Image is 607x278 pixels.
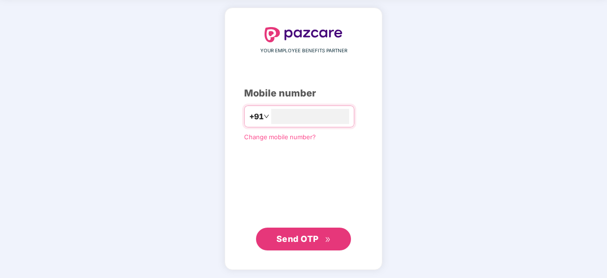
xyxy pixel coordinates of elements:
[276,234,319,244] span: Send OTP
[256,228,351,250] button: Send OTPdouble-right
[244,86,363,101] div: Mobile number
[260,47,347,55] span: YOUR EMPLOYEE BENEFITS PARTNER
[265,27,342,42] img: logo
[244,133,316,141] a: Change mobile number?
[264,114,269,119] span: down
[325,237,331,243] span: double-right
[249,111,264,123] span: +91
